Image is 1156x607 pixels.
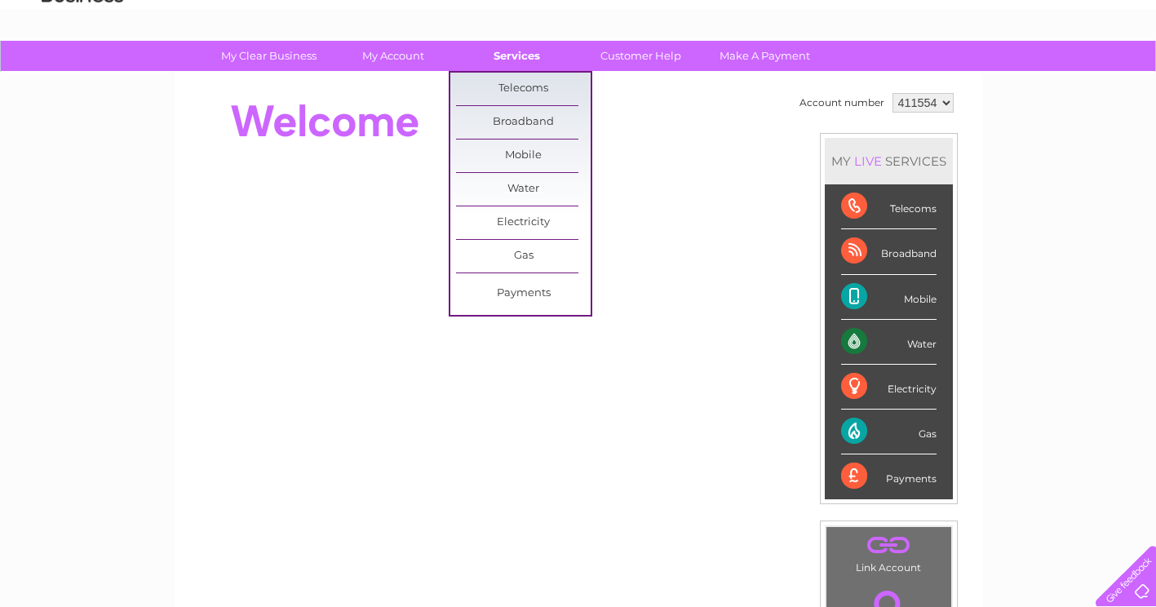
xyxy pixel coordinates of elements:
img: logo.png [41,42,124,92]
a: Mobile [456,140,591,172]
div: Clear Business is a trading name of Verastar Limited (registered in [GEOGRAPHIC_DATA] No. 3667643... [193,9,964,79]
a: 0333 014 3131 [848,8,961,29]
td: Account number [795,89,888,117]
div: Electricity [841,365,937,410]
a: Telecoms [955,69,1004,82]
a: Services [450,41,584,71]
a: Customer Help [574,41,708,71]
div: Telecoms [841,184,937,229]
a: Energy [910,69,946,82]
a: Electricity [456,206,591,239]
a: Water [869,69,900,82]
a: Payments [456,277,591,310]
a: My Clear Business [202,41,336,71]
a: Water [456,173,591,206]
a: . [830,531,947,560]
a: Gas [456,240,591,272]
a: Log out [1102,69,1140,82]
div: Payments [841,454,937,498]
a: Telecoms [456,73,591,105]
a: My Account [326,41,460,71]
div: Mobile [841,275,937,320]
div: Gas [841,410,937,454]
div: Water [841,320,937,365]
a: Broadband [456,106,591,139]
div: Broadband [841,229,937,274]
div: LIVE [851,153,885,169]
div: MY SERVICES [825,138,953,184]
a: Contact [1047,69,1087,82]
a: Make A Payment [698,41,832,71]
td: Link Account [826,526,952,578]
a: Blog [1014,69,1038,82]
